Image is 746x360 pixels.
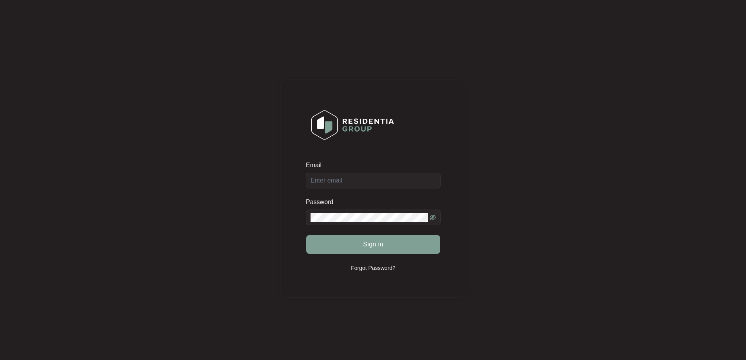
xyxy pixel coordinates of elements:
[306,235,440,254] button: Sign in
[430,214,436,221] span: eye-invisible
[306,173,441,188] input: Email
[306,105,399,145] img: Login Logo
[363,240,383,249] span: Sign in
[351,264,396,272] p: Forgot Password?
[311,213,428,222] input: Password
[306,161,327,169] label: Email
[306,198,339,206] label: Password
